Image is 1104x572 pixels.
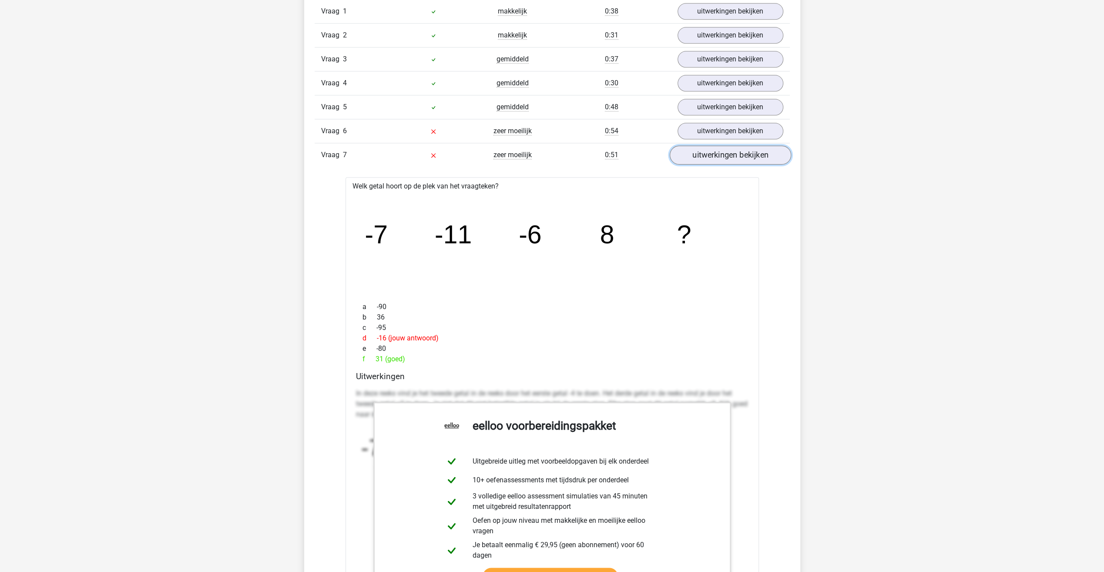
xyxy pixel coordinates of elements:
[321,150,343,160] span: Vraag
[343,31,347,39] span: 2
[356,323,748,333] div: -95
[343,127,347,135] span: 6
[343,55,347,63] span: 3
[605,55,618,64] span: 0:37
[356,354,748,364] div: 31 (goed)
[435,220,472,249] tspan: -11
[493,127,532,135] span: zeer moeilijk
[321,6,343,17] span: Vraag
[605,127,618,135] span: 0:54
[678,99,783,115] a: uitwerkingen bekijken
[605,151,618,159] span: 0:51
[678,27,783,44] a: uitwerkingen bekijken
[678,75,783,91] a: uitwerkingen bekijken
[678,3,783,20] a: uitwerkingen bekijken
[356,312,748,323] div: 36
[519,220,542,249] tspan: -6
[321,102,343,112] span: Vraag
[600,220,614,249] tspan: 8
[669,145,791,165] a: uitwerkingen bekijken
[497,55,529,64] span: gemiddeld
[678,123,783,139] a: uitwerkingen bekijken
[321,30,343,40] span: Vraag
[678,51,783,67] a: uitwerkingen bekijken
[498,7,527,16] span: makkelijk
[362,323,376,333] span: c
[356,333,748,343] div: -16 (jouw antwoord)
[321,78,343,88] span: Vraag
[497,79,529,87] span: gemiddeld
[321,126,343,136] span: Vraag
[321,54,343,64] span: Vraag
[343,103,347,111] span: 5
[362,343,376,354] span: e
[605,103,618,111] span: 0:48
[362,302,377,312] span: a
[605,31,618,40] span: 0:31
[356,343,748,354] div: -80
[605,7,618,16] span: 0:38
[605,79,618,87] span: 0:30
[362,333,377,343] span: d
[361,435,381,461] tspan: -7
[365,220,388,249] tspan: -7
[493,151,532,159] span: zeer moeilijk
[343,151,347,159] span: 7
[343,79,347,87] span: 4
[362,312,377,323] span: b
[343,7,347,15] span: 1
[678,220,692,249] tspan: ?
[356,371,748,381] h4: Uitwerkingen
[356,388,748,420] p: In deze reeks vind je het tweede getal in de reeks door het eerste getal -4 te doen. Het derde ge...
[497,103,529,111] span: gemiddeld
[356,302,748,312] div: -90
[498,31,527,40] span: makkelijk
[362,354,376,364] span: f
